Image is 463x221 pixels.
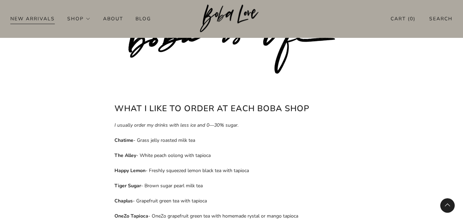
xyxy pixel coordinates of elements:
[114,137,133,144] strong: Chatime
[410,15,413,22] items-count: 0
[114,135,349,146] p: - Grass jelly roasted milk tea
[114,198,133,204] strong: Chaplus
[114,150,349,161] p: - White peach oolong with tapioca
[67,13,91,24] a: Shop
[114,213,148,219] strong: OneZo Tapioca
[114,167,145,174] strong: Happy Lemon
[440,198,455,213] back-to-top-button: Back to top
[391,13,415,24] a: Cart
[114,102,349,115] h2: What I like to order at each boba shop
[429,13,453,24] a: Search
[114,196,349,206] p: - Grapefruit green tea with tapioca
[10,13,55,24] a: New Arrivals
[103,13,123,24] a: About
[114,182,141,189] strong: Tiger Sugar
[114,166,349,176] p: - Freshly squeezed lemon black tea with tapioca
[114,122,239,128] em: I usually order my drinks with less ice and 0—30% sugar.
[114,152,136,159] strong: The Alley
[200,4,263,33] img: Boba Love
[114,181,349,191] p: - Brown sugar pearl milk tea
[135,13,151,24] a: Blog
[128,7,335,74] img: boba is life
